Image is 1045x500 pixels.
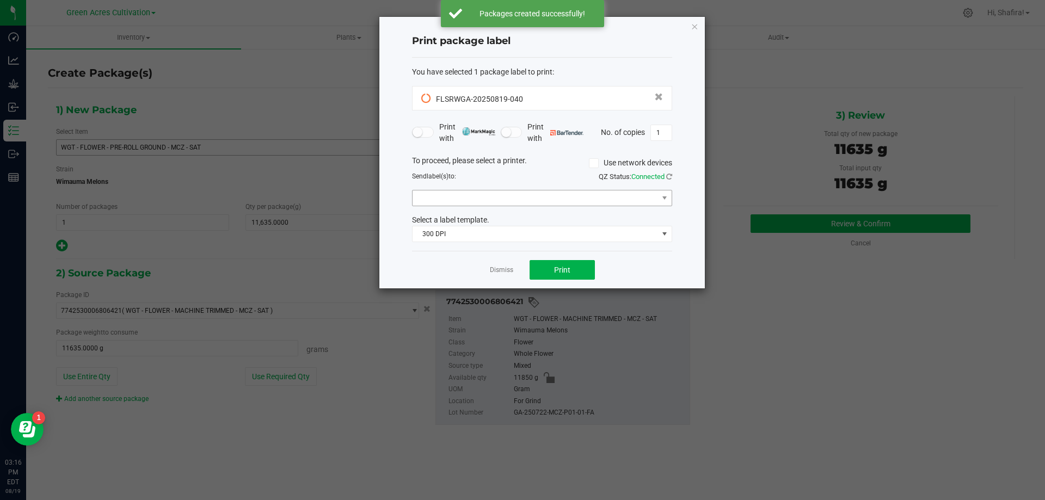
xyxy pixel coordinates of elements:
[490,266,513,275] a: Dismiss
[599,172,672,181] span: QZ Status:
[404,155,680,171] div: To proceed, please select a printer.
[601,127,645,136] span: No. of copies
[421,92,433,104] span: Pending Sync
[412,172,456,180] span: Send to:
[554,266,570,274] span: Print
[404,214,680,226] div: Select a label template.
[468,8,596,19] div: Packages created successfully!
[413,226,658,242] span: 300 DPI
[527,121,583,144] span: Print with
[589,157,672,169] label: Use network devices
[436,95,523,103] span: FLSRWGA-20250819-040
[631,172,665,181] span: Connected
[11,413,44,446] iframe: Resource center
[439,121,495,144] span: Print with
[530,260,595,280] button: Print
[412,66,672,78] div: :
[462,127,495,135] img: mark_magic_cybra.png
[412,67,552,76] span: You have selected 1 package label to print
[427,172,448,180] span: label(s)
[32,411,45,424] iframe: Resource center unread badge
[550,130,583,135] img: bartender.png
[412,34,672,48] h4: Print package label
